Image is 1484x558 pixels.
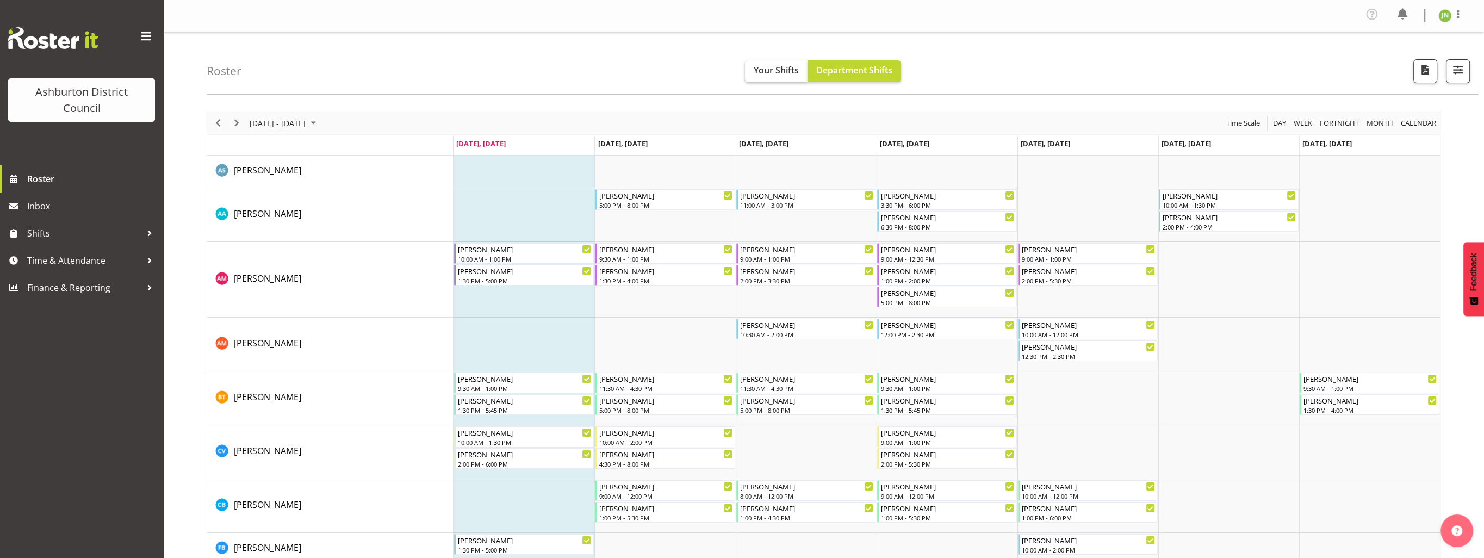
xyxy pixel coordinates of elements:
[207,242,454,318] td: Anna Mattson resource
[877,502,1017,523] div: Celeste Bennett"s event - Celeste Bennett Begin From Thursday, September 11, 2025 at 1:00:00 PM G...
[1018,340,1158,361] div: Anthea Moore"s event - Anthea Moore Begin From Friday, September 12, 2025 at 12:30:00 PM GMT+12:0...
[595,426,735,447] div: Carla Verberne"s event - Carla Verberne Begin From Tuesday, September 9, 2025 at 10:00:00 AM GMT+...
[1302,139,1352,148] span: [DATE], [DATE]
[736,480,876,501] div: Celeste Bennett"s event - Celeste Bennett Begin From Wednesday, September 10, 2025 at 8:00:00 AM ...
[1163,222,1296,231] div: 2:00 PM - 4:00 PM
[234,499,301,511] span: [PERSON_NAME]
[209,111,227,134] div: Previous
[1022,265,1155,276] div: [PERSON_NAME]
[881,427,1014,438] div: [PERSON_NAME]
[1271,116,1288,130] button: Timeline Day
[595,480,735,501] div: Celeste Bennett"s event - Celeste Bennett Begin From Tuesday, September 9, 2025 at 9:00:00 AM GMT...
[458,535,591,545] div: [PERSON_NAME]
[1446,59,1470,83] button: Filter Shifts
[211,116,226,130] button: Previous
[595,189,735,210] div: Amanda Ackroyd"s event - Amanda Ackroyd Begin From Tuesday, September 9, 2025 at 5:00:00 PM GMT+1...
[599,427,732,438] div: [PERSON_NAME]
[1022,545,1155,554] div: 10:00 AM - 2:00 PM
[877,189,1017,210] div: Amanda Ackroyd"s event - Amanda Ackroyd Begin From Thursday, September 11, 2025 at 3:30:00 PM GMT...
[1303,395,1437,406] div: [PERSON_NAME]
[739,139,788,148] span: [DATE], [DATE]
[1438,9,1451,22] img: jonathan-nixon10004.jpg
[881,244,1014,255] div: [PERSON_NAME]
[599,276,732,285] div: 1:30 PM - 4:00 PM
[881,212,1014,222] div: [PERSON_NAME]
[599,255,732,263] div: 9:30 AM - 1:00 PM
[736,189,876,210] div: Amanda Ackroyd"s event - Amanda Ackroyd Begin From Wednesday, September 10, 2025 at 11:00:00 AM G...
[877,319,1017,339] div: Anthea Moore"s event - Anthea Moore Begin From Thursday, September 11, 2025 at 12:00:00 PM GMT+12...
[27,225,141,241] span: Shifts
[740,384,873,393] div: 11:30 AM - 4:30 PM
[1022,276,1155,285] div: 2:00 PM - 5:30 PM
[234,445,301,457] span: [PERSON_NAME]
[458,373,591,384] div: [PERSON_NAME]
[1300,394,1439,415] div: Ben Tomassetti"s event - Ben Tomassetti Begin From Sunday, September 14, 2025 at 1:30:00 PM GMT+1...
[1018,319,1158,339] div: Anthea Moore"s event - Anthea Moore Begin From Friday, September 12, 2025 at 10:00:00 AM GMT+12:0...
[1022,352,1155,361] div: 12:30 PM - 2:30 PM
[740,330,873,339] div: 10:30 AM - 2:00 PM
[740,481,873,492] div: [PERSON_NAME]
[877,265,1017,286] div: Anna Mattson"s event - Anna Mattson Begin From Thursday, September 11, 2025 at 1:00:00 PM GMT+12:...
[599,406,732,414] div: 5:00 PM - 8:00 PM
[234,337,301,349] span: [PERSON_NAME]
[598,139,647,148] span: [DATE], [DATE]
[1469,253,1479,291] span: Feedback
[1022,492,1155,500] div: 10:00 AM - 12:00 PM
[458,460,591,468] div: 2:00 PM - 6:00 PM
[1303,406,1437,414] div: 1:30 PM - 4:00 PM
[234,391,301,403] span: [PERSON_NAME]
[27,198,158,214] span: Inbox
[599,190,732,201] div: [PERSON_NAME]
[234,542,301,554] span: [PERSON_NAME]
[458,427,591,438] div: [PERSON_NAME]
[599,265,732,276] div: [PERSON_NAME]
[881,319,1014,330] div: [PERSON_NAME]
[1163,201,1296,209] div: 10:00 AM - 1:30 PM
[599,384,732,393] div: 11:30 AM - 4:30 PM
[234,208,301,220] span: [PERSON_NAME]
[19,84,144,116] div: Ashburton District Council
[740,395,873,406] div: [PERSON_NAME]
[881,384,1014,393] div: 9:30 AM - 1:00 PM
[1225,116,1261,130] span: Time Scale
[458,406,591,414] div: 1:30 PM - 5:45 PM
[881,492,1014,500] div: 9:00 AM - 12:00 PM
[1303,373,1437,384] div: [PERSON_NAME]
[595,265,735,286] div: Anna Mattson"s event - Anna Mattson Begin From Tuesday, September 9, 2025 at 1:30:00 PM GMT+12:00...
[881,503,1014,513] div: [PERSON_NAME]
[234,541,301,554] a: [PERSON_NAME]
[599,481,732,492] div: [PERSON_NAME]
[454,265,594,286] div: Anna Mattson"s event - Anna Mattson Begin From Monday, September 8, 2025 at 1:30:00 PM GMT+12:00 ...
[881,201,1014,209] div: 3:30 PM - 6:00 PM
[599,201,732,209] div: 5:00 PM - 8:00 PM
[234,337,301,350] a: [PERSON_NAME]
[454,394,594,415] div: Ben Tomassetti"s event - Ben Tomassetti Begin From Monday, September 8, 2025 at 1:30:00 PM GMT+12...
[1319,116,1360,130] span: Fortnight
[458,255,591,263] div: 10:00 AM - 1:00 PM
[745,60,808,82] button: Your Shifts
[880,139,929,148] span: [DATE], [DATE]
[595,502,735,523] div: Celeste Bennett"s event - Celeste Bennett Begin From Tuesday, September 9, 2025 at 1:00:00 PM GMT...
[881,513,1014,522] div: 1:00 PM - 5:30 PM
[740,406,873,414] div: 5:00 PM - 8:00 PM
[595,243,735,264] div: Anna Mattson"s event - Anna Mattson Begin From Tuesday, September 9, 2025 at 9:30:00 AM GMT+12:00...
[599,513,732,522] div: 1:00 PM - 5:30 PM
[599,373,732,384] div: [PERSON_NAME]
[1021,139,1070,148] span: [DATE], [DATE]
[881,265,1014,276] div: [PERSON_NAME]
[881,330,1014,339] div: 12:00 PM - 2:30 PM
[27,171,158,187] span: Roster
[207,479,454,533] td: Celeste Bennett resource
[740,492,873,500] div: 8:00 AM - 12:00 PM
[458,438,591,447] div: 10:00 AM - 1:30 PM
[229,116,244,130] button: Next
[207,156,454,188] td: Abbie Shirley resource
[1293,116,1313,130] span: Week
[458,265,591,276] div: [PERSON_NAME]
[881,481,1014,492] div: [PERSON_NAME]
[27,252,141,269] span: Time & Attendance
[249,116,307,130] span: [DATE] - [DATE]
[881,395,1014,406] div: [PERSON_NAME]
[207,425,454,479] td: Carla Verberne resource
[1303,384,1437,393] div: 9:30 AM - 1:00 PM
